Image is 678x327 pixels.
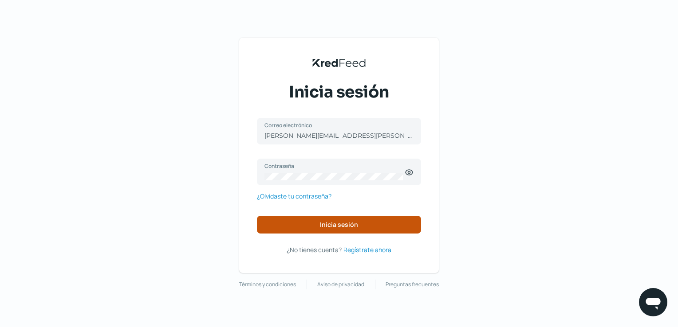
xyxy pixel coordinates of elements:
a: Preguntas frecuentes [386,280,439,289]
a: Regístrate ahora [343,244,391,255]
span: Inicia sesión [289,81,389,103]
a: Aviso de privacidad [317,280,364,289]
img: chatIcon [644,293,662,311]
span: ¿No tienes cuenta? [287,245,342,254]
a: ¿Olvidaste tu contraseña? [257,191,331,202]
span: Inicia sesión [320,222,358,228]
label: Contraseña [264,162,405,170]
a: Términos y condiciones [239,280,296,289]
label: Correo electrónico [264,121,405,129]
button: Inicia sesión [257,216,421,234]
